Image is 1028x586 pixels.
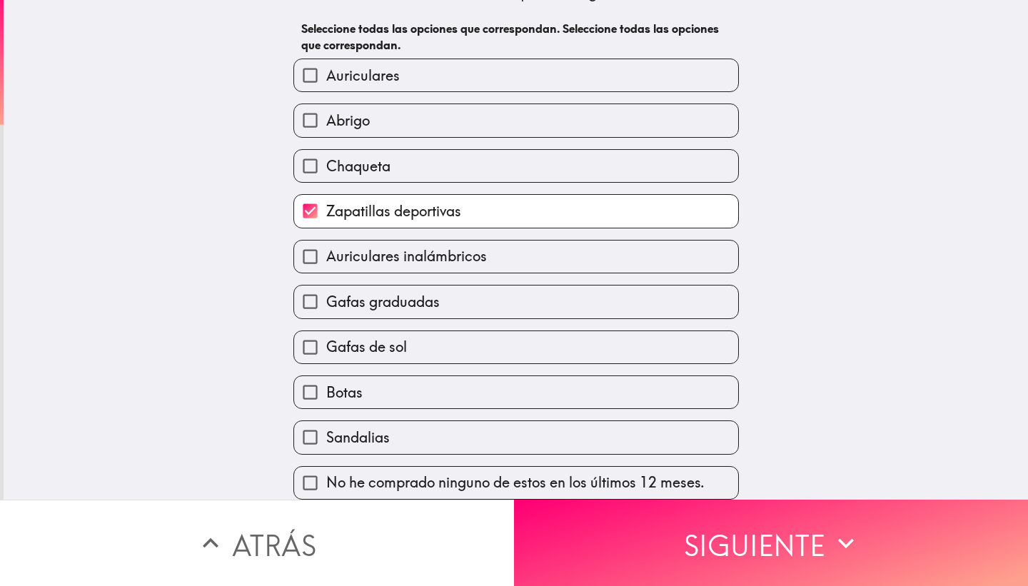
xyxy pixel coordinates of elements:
[294,331,738,363] button: Gafas de sol
[326,66,400,84] font: Auriculares
[294,286,738,318] button: Gafas graduadas
[326,202,461,220] font: Zapatillas deportivas
[326,428,390,446] font: Sandalias
[326,473,705,491] font: No he comprado ninguno de estos en los últimos 12 meses.
[301,21,560,36] font: Seleccione todas las opciones que correspondan.
[294,59,738,91] button: Auriculares
[232,527,316,563] font: Atrás
[326,111,370,129] font: Abrigo
[514,500,1028,586] button: Siguiente
[294,376,738,408] button: Botas
[294,195,738,227] button: Zapatillas deportivas
[326,157,390,175] font: Chaqueta
[294,467,738,499] button: No he comprado ninguno de estos en los últimos 12 meses.
[294,104,738,136] button: Abrigo
[684,527,825,563] font: Siguiente
[294,421,738,453] button: Sandalias
[326,293,440,310] font: Gafas graduadas
[294,150,738,182] button: Chaqueta
[326,247,487,265] font: Auriculares inalámbricos
[294,241,738,273] button: Auriculares inalámbricos
[326,383,363,401] font: Botas
[326,338,407,355] font: Gafas de sol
